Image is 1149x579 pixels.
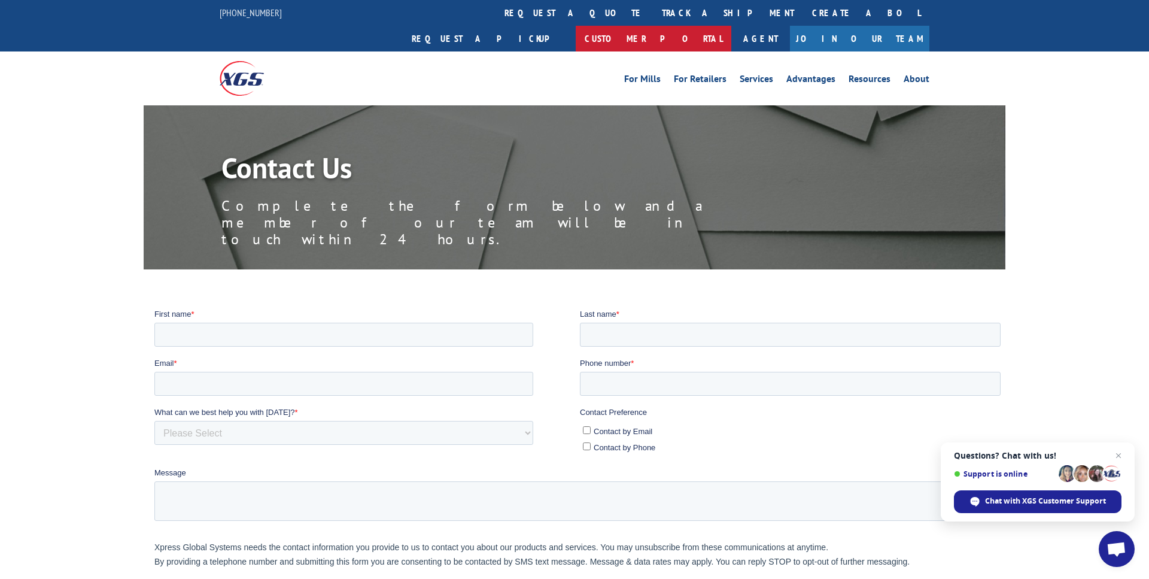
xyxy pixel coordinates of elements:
[954,469,1054,478] span: Support is online
[1111,448,1126,463] span: Close chat
[221,153,760,188] h1: Contact Us
[674,74,727,87] a: For Retailers
[1099,531,1135,567] div: Open chat
[576,26,731,51] a: Customer Portal
[904,74,929,87] a: About
[849,74,890,87] a: Resources
[221,198,760,248] p: Complete the form below and a member of our team will be in touch within 24 hours.
[954,490,1121,513] div: Chat with XGS Customer Support
[740,74,773,87] a: Services
[403,26,576,51] a: Request a pickup
[624,74,661,87] a: For Mills
[786,74,835,87] a: Advantages
[790,26,929,51] a: Join Our Team
[954,451,1121,460] span: Questions? Chat with us!
[220,7,282,19] a: [PHONE_NUMBER]
[731,26,790,51] a: Agent
[985,496,1106,507] span: Chat with XGS Customer Support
